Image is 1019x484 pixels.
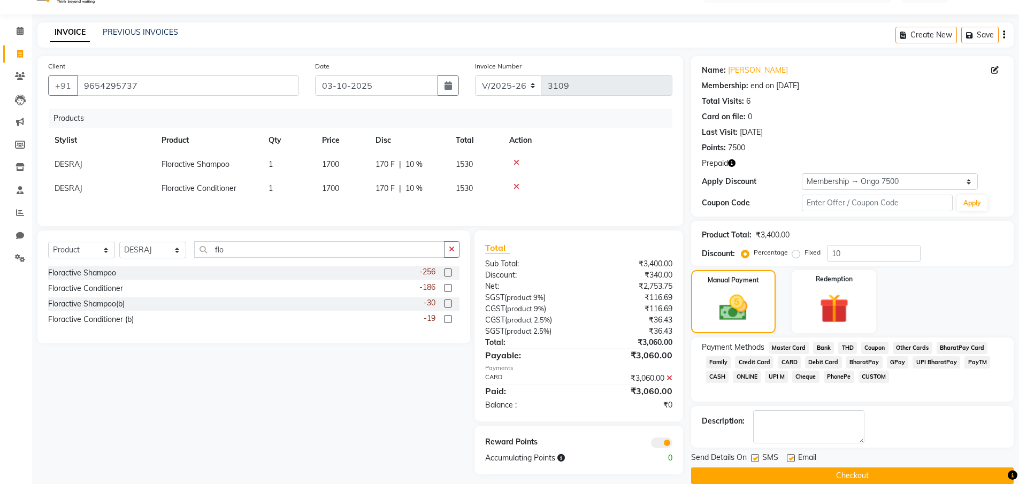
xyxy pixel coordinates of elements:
input: Search by Name/Mobile/Email/Code [77,75,299,96]
div: ₹3,400.00 [579,258,680,270]
div: 0 [748,111,752,122]
span: 10 % [405,183,423,194]
div: Apply Discount [702,176,802,187]
div: Payments [485,364,672,373]
div: ( ) [477,326,579,337]
div: CARD [477,373,579,384]
span: Bank [813,342,834,354]
div: Net: [477,281,579,292]
span: 10 % [405,159,423,170]
span: 2.5% [533,327,549,335]
div: ( ) [477,303,579,314]
span: SGST [485,326,504,336]
span: product [507,327,532,335]
div: Payable: [477,349,579,362]
input: Search or Scan [194,241,445,258]
span: DESRAJ [55,183,82,193]
div: Discount: [477,270,579,281]
div: Name: [702,65,726,76]
div: ₹340.00 [579,270,680,281]
div: end on [DATE] [750,80,799,91]
span: -186 [419,282,435,293]
div: Paid: [477,385,579,397]
span: UPI BharatPay [913,356,960,368]
div: ₹2,753.75 [579,281,680,292]
th: Price [316,128,369,152]
div: Membership: [702,80,748,91]
span: 9% [533,293,543,302]
div: Products [49,109,680,128]
span: SMS [762,452,778,465]
span: UPI M [765,371,788,383]
div: Product Total: [702,229,752,241]
span: CGST [485,304,505,313]
span: -30 [424,297,435,309]
span: CGST [485,315,505,325]
span: 1530 [456,183,473,193]
span: THD [838,342,857,354]
div: Floractive Conditioner [48,283,123,294]
span: PayTM [964,356,990,368]
span: 1530 [456,159,473,169]
div: Description: [702,416,745,427]
div: Floractive Conditioner (b) [48,314,134,325]
div: ₹3,400.00 [756,229,790,241]
div: Floractive Shampoo [48,267,116,279]
div: Sub Total: [477,258,579,270]
th: Qty [262,128,316,152]
div: ₹116.69 [579,292,680,303]
div: Discount: [702,248,735,259]
a: INVOICE [50,23,90,42]
div: Total: [477,337,579,348]
div: ₹3,060.00 [579,337,680,348]
span: Send Details On [691,452,747,465]
span: -19 [424,313,435,324]
div: [DATE] [740,127,763,138]
div: ₹36.43 [579,326,680,337]
button: Checkout [691,467,1014,484]
label: Percentage [754,248,788,257]
div: Last Visit: [702,127,738,138]
div: ₹36.43 [579,314,680,326]
span: | [399,159,401,170]
span: 1700 [322,183,339,193]
div: ( ) [477,292,579,303]
div: Accumulating Points [477,452,629,464]
span: 1700 [322,159,339,169]
span: 9% [534,304,544,313]
span: PhonePe [824,371,854,383]
div: Points: [702,142,726,153]
label: Invoice Number [475,62,522,71]
span: 170 F [376,159,395,170]
div: Reward Points [477,436,579,448]
span: SGST [485,293,504,302]
label: Fixed [805,248,821,257]
span: CARD [778,356,801,368]
span: Family [706,356,731,368]
label: Manual Payment [708,275,759,285]
th: Action [503,128,672,152]
span: 170 F [376,183,395,194]
span: | [399,183,401,194]
th: Stylist [48,128,155,152]
span: Debit Card [805,356,842,368]
span: CASH [706,371,729,383]
button: Apply [957,195,987,211]
div: ₹3,060.00 [579,349,680,362]
div: 6 [746,96,750,107]
span: 1 [269,159,273,169]
div: Card on file: [702,111,746,122]
span: Payment Methods [702,342,764,353]
span: ONLINE [733,371,761,383]
span: Credit Card [735,356,773,368]
div: Total Visits: [702,96,744,107]
div: ₹3,060.00 [579,385,680,397]
div: ₹0 [579,400,680,411]
span: Total [485,242,510,253]
div: Coupon Code [702,197,802,209]
span: BharatPay [846,356,883,368]
input: Enter Offer / Coupon Code [802,195,953,211]
span: product [507,293,532,302]
button: +91 [48,75,78,96]
th: Total [449,128,503,152]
